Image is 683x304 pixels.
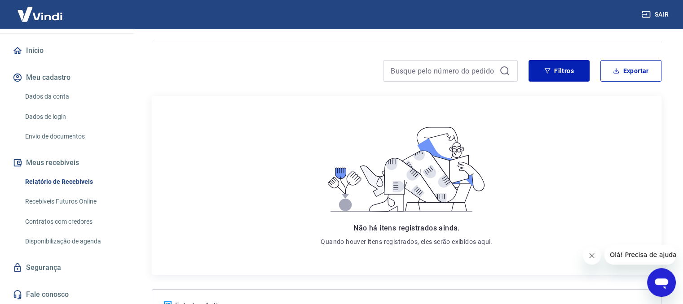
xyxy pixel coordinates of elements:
iframe: Fechar mensagem [583,247,601,265]
a: Contratos com credores [22,213,123,231]
button: Meus recebíveis [11,153,123,173]
iframe: Botão para abrir a janela de mensagens [647,268,676,297]
a: Início [11,41,123,61]
button: Sair [640,6,672,23]
a: Relatório de Recebíveis [22,173,123,191]
a: Dados da conta [22,87,123,106]
img: Vindi [11,0,69,28]
a: Recebíveis Futuros Online [22,192,123,211]
iframe: Mensagem da empresa [604,245,676,265]
span: Não há itens registrados ainda. [353,224,459,232]
a: Segurança [11,258,123,278]
a: Disponibilização de agenda [22,232,123,251]
button: Filtros [529,60,590,82]
a: Dados de login [22,108,123,126]
button: Meu cadastro [11,68,123,87]
button: Exportar [600,60,661,82]
span: Olá! Precisa de ajuda? [5,6,75,13]
a: Envio de documentos [22,127,123,146]
input: Busque pelo número do pedido [391,64,496,78]
p: Quando houver itens registrados, eles serão exibidos aqui. [321,237,492,246]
